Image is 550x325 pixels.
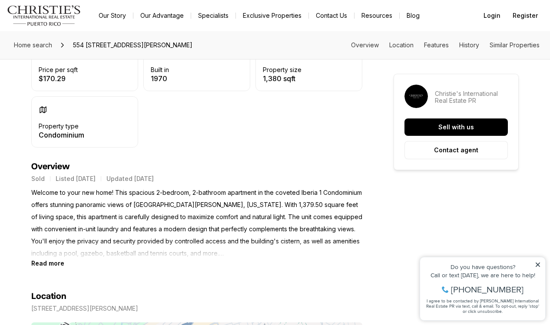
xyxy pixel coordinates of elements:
p: Sold [31,175,45,182]
a: Our Story [92,10,133,22]
span: 554 [STREET_ADDRESS][PERSON_NAME] [70,38,196,52]
p: [STREET_ADDRESS][PERSON_NAME] [31,305,138,312]
div: Call or text [DATE], we are here to help! [9,28,126,34]
h4: Overview [31,161,362,172]
a: Home search [10,38,56,52]
p: Built in [151,66,169,73]
p: Listed [DATE] [56,175,96,182]
a: Resources [355,10,399,22]
p: Sell with us [438,124,474,131]
a: Our Advantage [133,10,191,22]
p: Property size [263,66,302,73]
a: Skip to: Similar Properties [490,41,540,49]
span: Home search [14,41,52,49]
button: Contact agent [404,141,508,159]
div: Do you have questions? [9,20,126,26]
a: Exclusive Properties [236,10,308,22]
p: Condominium [39,131,84,138]
p: 1,380 sqft [263,75,302,82]
p: Christie's International Real Estate PR [435,90,508,104]
span: Login [484,12,500,19]
h4: Location [31,291,66,302]
button: Register [507,7,543,24]
span: Register [513,12,538,19]
p: Property type [39,123,79,130]
nav: Page section menu [351,42,540,49]
p: Contact agent [434,147,478,154]
button: Read more [31,259,64,267]
p: 1970 [151,75,169,82]
a: Specialists [191,10,235,22]
a: Blog [400,10,427,22]
p: Updated [DATE] [106,175,154,182]
span: [PHONE_NUMBER] [36,41,108,49]
a: Skip to: Features [424,41,449,49]
p: Welcome to your new home! This spacious 2-bedroom, 2-bathroom apartment in the coveted Iberia 1 C... [31,187,362,259]
a: Skip to: Location [389,41,414,49]
button: Sell with us [404,118,508,136]
p: Price per sqft [39,66,78,73]
img: logo [7,5,81,26]
a: Skip to: History [459,41,479,49]
button: Login [478,7,506,24]
p: $170.29 [39,75,78,82]
a: Skip to: Overview [351,41,379,49]
span: I agree to be contacted by [PERSON_NAME] International Real Estate PR via text, call & email. To ... [11,53,124,70]
button: Contact Us [309,10,354,22]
